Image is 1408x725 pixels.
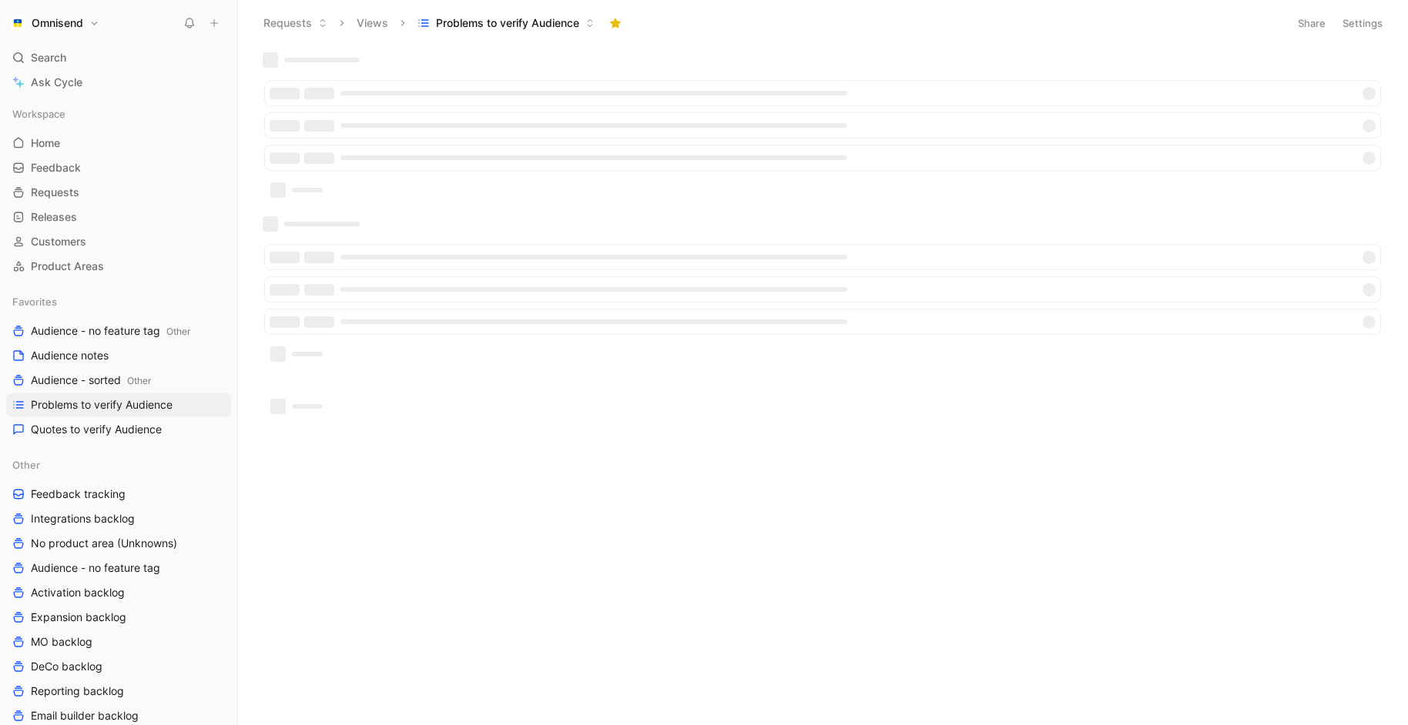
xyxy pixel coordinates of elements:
[6,655,231,678] a: DeCo backlog
[10,15,25,31] img: Omnisend
[31,560,160,576] span: Audience - no feature tag
[31,511,135,526] span: Integrations backlog
[12,106,65,122] span: Workspace
[6,369,231,392] a: Audience - sortedOther
[6,102,231,125] div: Workspace
[6,205,231,229] a: Releases
[31,659,102,674] span: DeCo backlog
[6,46,231,69] div: Search
[31,323,190,339] span: Audience - no feature tag
[6,680,231,703] a: Reporting backlog
[31,536,177,551] span: No product area (Unknowns)
[31,259,104,274] span: Product Areas
[32,16,83,30] h1: Omnisend
[1291,12,1333,34] button: Share
[31,48,66,67] span: Search
[350,12,395,35] button: Views
[6,255,231,278] a: Product Areas
[6,230,231,253] a: Customers
[6,581,231,604] a: Activation backlog
[12,294,57,309] span: Favorites
[6,344,231,367] a: Audience notes
[12,457,40,473] span: Other
[31,708,139,723] span: Email builder backlog
[166,326,190,337] span: Other
[256,12,334,35] button: Requests
[6,132,231,155] a: Home
[6,12,103,34] button: OmnisendOmnisend
[6,290,231,313] div: Favorites
[436,15,579,31] span: Problems to verify Audience
[31,634,92,650] span: MO backlog
[1336,12,1390,34] button: Settings
[6,556,231,580] a: Audience - no feature tag
[6,532,231,555] a: No product area (Unknowns)
[6,71,231,94] a: Ask Cycle
[6,453,231,476] div: Other
[6,630,231,653] a: MO backlog
[6,156,231,179] a: Feedback
[411,12,602,35] button: Problems to verify Audience
[6,319,231,342] a: Audience - no feature tagOther
[31,397,173,413] span: Problems to verify Audience
[6,181,231,204] a: Requests
[6,483,231,506] a: Feedback tracking
[6,418,231,441] a: Quotes to verify Audience
[31,73,82,92] span: Ask Cycle
[31,135,60,151] span: Home
[31,486,126,502] span: Feedback tracking
[6,393,231,416] a: Problems to verify Audience
[6,507,231,530] a: Integrations backlog
[31,234,86,249] span: Customers
[31,348,109,363] span: Audience notes
[31,610,126,625] span: Expansion backlog
[31,373,151,389] span: Audience - sorted
[6,606,231,629] a: Expansion backlog
[31,185,79,200] span: Requests
[31,209,77,225] span: Releases
[31,160,81,175] span: Feedback
[127,375,151,386] span: Other
[31,422,162,437] span: Quotes to verify Audience
[31,585,125,600] span: Activation backlog
[31,683,124,699] span: Reporting backlog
